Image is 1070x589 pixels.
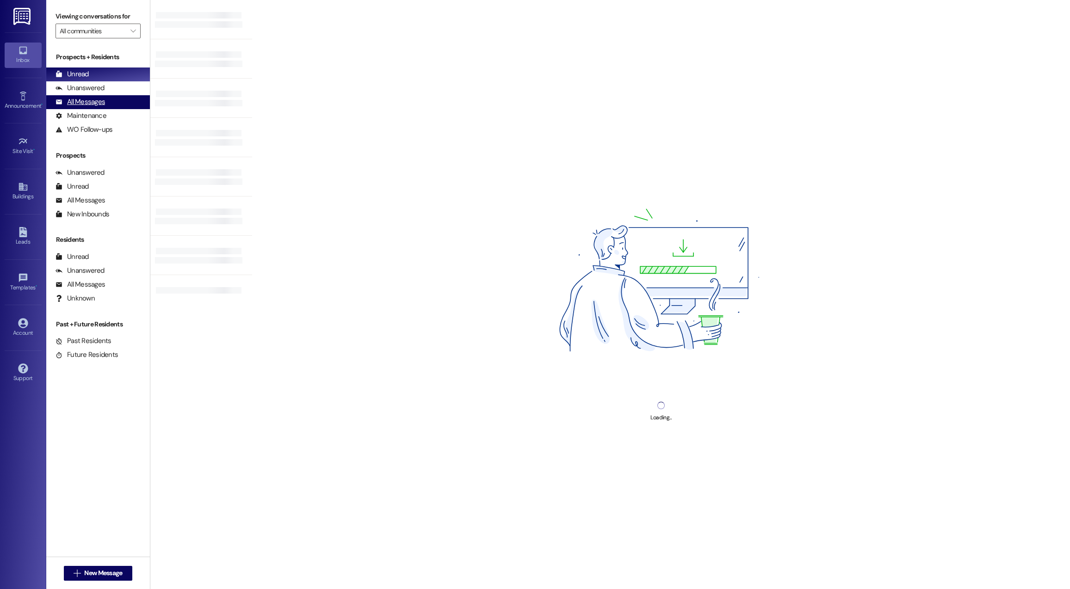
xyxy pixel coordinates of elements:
[46,235,150,245] div: Residents
[60,24,126,38] input: All communities
[56,125,112,135] div: WO Follow-ups
[64,566,132,581] button: New Message
[56,196,105,205] div: All Messages
[74,570,80,577] i: 
[5,43,42,67] a: Inbox
[46,319,150,329] div: Past + Future Residents
[56,266,105,276] div: Unanswered
[84,568,122,578] span: New Message
[13,8,32,25] img: ResiDesk Logo
[130,27,136,35] i: 
[650,413,671,423] div: Loading...
[36,283,37,289] span: •
[56,69,89,79] div: Unread
[5,315,42,340] a: Account
[33,147,35,153] span: •
[5,179,42,204] a: Buildings
[56,336,111,346] div: Past Residents
[56,294,95,303] div: Unknown
[56,9,141,24] label: Viewing conversations for
[56,97,105,107] div: All Messages
[46,151,150,160] div: Prospects
[56,280,105,289] div: All Messages
[56,168,105,178] div: Unanswered
[5,134,42,159] a: Site Visit •
[56,182,89,191] div: Unread
[56,83,105,93] div: Unanswered
[5,224,42,249] a: Leads
[56,350,118,360] div: Future Residents
[46,52,150,62] div: Prospects + Residents
[56,209,109,219] div: New Inbounds
[56,252,89,262] div: Unread
[5,270,42,295] a: Templates •
[41,101,43,108] span: •
[56,111,106,121] div: Maintenance
[5,361,42,386] a: Support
